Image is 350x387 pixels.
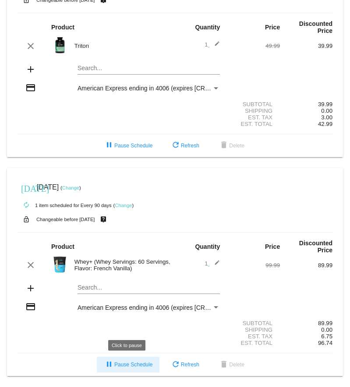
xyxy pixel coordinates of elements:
[78,284,220,291] input: Search...
[18,203,112,208] small: 1 item scheduled for Every 90 days
[219,140,229,151] mat-icon: delete
[97,138,159,154] button: Pause Schedule
[163,138,206,154] button: Refresh
[227,107,280,114] div: Shipping
[170,360,181,370] mat-icon: refresh
[209,41,220,51] mat-icon: edit
[78,85,220,92] mat-select: Payment Method
[205,41,220,48] span: 1
[25,41,36,51] mat-icon: clear
[25,301,36,312] mat-icon: credit_card
[219,362,244,368] span: Delete
[113,203,134,208] small: ( )
[51,24,74,31] strong: Product
[318,121,332,127] span: 42.99
[265,243,280,250] strong: Price
[51,243,74,250] strong: Product
[51,256,69,273] img: Image-1-Carousel-Whey-5lb-Vanilla-no-badge-Transp.png
[70,258,175,272] div: Whey+ (Whey Servings: 60 Servings, Flavor: French Vanilla)
[212,138,251,154] button: Delete
[70,43,175,49] div: Triton
[97,357,159,373] button: Pause Schedule
[78,304,262,311] span: American Express ending in 4006 (expires [CREDIT_CARD_DATA])
[21,183,32,193] mat-icon: [DATE]
[227,43,280,49] div: 49.99
[219,360,229,370] mat-icon: delete
[98,214,109,225] mat-icon: live_help
[321,326,332,333] span: 0.00
[209,260,220,270] mat-icon: edit
[170,140,181,151] mat-icon: refresh
[60,185,81,190] small: ( )
[227,326,280,333] div: Shipping
[25,82,36,93] mat-icon: credit_card
[227,262,280,269] div: 99.99
[205,260,220,267] span: 1
[78,65,220,72] input: Search...
[104,360,114,370] mat-icon: pause
[170,362,199,368] span: Refresh
[21,214,32,225] mat-icon: lock_open
[163,357,206,373] button: Refresh
[25,283,36,294] mat-icon: add
[62,185,79,190] a: Change
[227,114,280,121] div: Est. Tax
[318,340,332,346] span: 96.74
[25,64,36,75] mat-icon: add
[212,357,251,373] button: Delete
[321,114,332,121] span: 3.00
[115,203,132,208] a: Change
[280,320,332,326] div: 89.99
[51,36,69,54] img: Image-1-Carousel-Triton-Transp.png
[195,24,220,31] strong: Quantity
[227,320,280,326] div: Subtotal
[299,20,332,34] strong: Discounted Price
[280,262,332,269] div: 89.99
[21,200,32,211] mat-icon: autorenew
[104,143,152,149] span: Pause Schedule
[78,304,220,311] mat-select: Payment Method
[321,333,332,340] span: 6.75
[299,240,332,254] strong: Discounted Price
[104,140,114,151] mat-icon: pause
[104,362,152,368] span: Pause Schedule
[280,43,332,49] div: 39.99
[280,101,332,107] div: 39.99
[78,85,262,92] span: American Express ending in 4006 (expires [CREDIT_CARD_DATA])
[195,243,220,250] strong: Quantity
[170,143,199,149] span: Refresh
[227,101,280,107] div: Subtotal
[219,143,244,149] span: Delete
[227,333,280,340] div: Est. Tax
[227,340,280,346] div: Est. Total
[36,217,95,222] small: Changeable before [DATE]
[227,121,280,127] div: Est. Total
[265,24,280,31] strong: Price
[25,260,36,270] mat-icon: clear
[321,107,332,114] span: 0.00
